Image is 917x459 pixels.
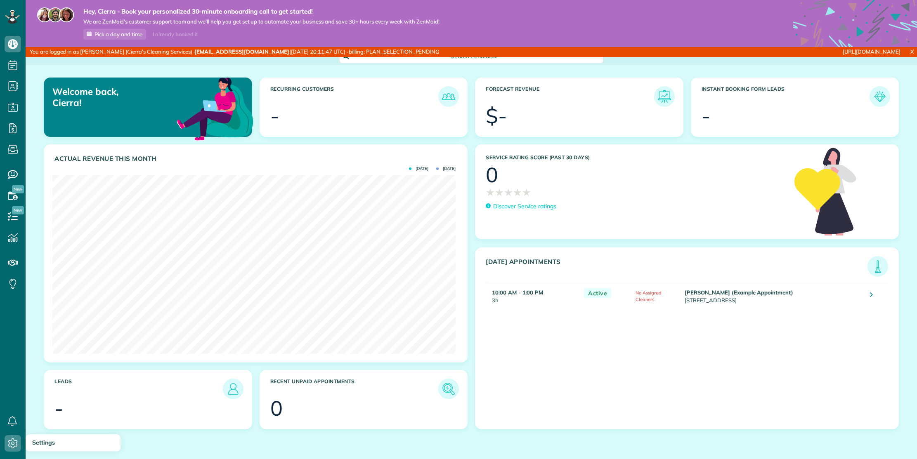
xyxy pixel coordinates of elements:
div: - [54,398,63,419]
a: [URL][DOMAIN_NAME] [843,48,900,55]
span: New [12,206,24,214]
h3: Recurring Customers [270,86,439,107]
a: Settings [26,434,121,452]
span: Settings [32,439,55,446]
td: 3h [486,283,580,308]
h3: [DATE] Appointments [486,258,867,277]
span: ★ [504,185,513,200]
strong: 10:00 AM - 1:00 PM [492,289,543,296]
img: icon_recurring_customers-cf858462ba22bcd05b5a5880d41d6543d210077de5bb9ebc9590e49fd87d84ed.png [440,88,457,105]
img: icon_form_leads-04211a6a04a5b2264e4ee56bc0799ec3eb69b7e499cbb523a139df1d13a81ae0.png [872,88,888,105]
a: X [907,47,917,56]
strong: [PERSON_NAME] (Example Appointment) [685,289,793,296]
img: maria-72a9807cf96188c08ef61303f053569d2e2a8a1cde33d635c8a3ac13582a053d.jpg [37,7,52,22]
img: icon_leads-1bed01f49abd5b7fead27621c3d59655bb73ed531f8eeb49469d10e621d6b896.png [225,381,241,397]
strong: Hey, Cierra - Book your personalized 30-minute onboarding call to get started! [83,7,440,16]
img: icon_unpaid_appointments-47b8ce3997adf2238b356f14209ab4cced10bd1f174958f3ca8f1d0dd7fffeee.png [440,381,457,397]
span: ★ [495,185,504,200]
span: New [12,185,24,193]
div: 0 [270,398,283,419]
span: ★ [513,185,522,200]
a: Pick a day and time [83,29,146,40]
span: Pick a day and time [95,31,142,38]
img: michelle-19f622bdf1676172e81f8f8fba1fb50e276960ebfe0243fe18214015130c80e4.jpg [59,7,74,22]
div: - [270,106,279,126]
div: 0 [486,165,498,185]
h3: Recent unpaid appointments [270,379,439,399]
h3: Instant Booking Form Leads [702,86,870,107]
span: ★ [522,185,531,200]
span: No Assigned Cleaners [636,290,662,302]
h3: Leads [54,379,223,399]
div: $- [486,106,507,126]
img: jorge-587dff0eeaa6aab1f244e6dc62b8924c3b6ad411094392a53c71c6c4a576187d.jpg [48,7,63,22]
div: I already booked it [148,29,203,40]
span: [DATE] [409,167,428,171]
span: We are ZenMaid’s customer support team and we’ll help you get set up to automate your business an... [83,18,440,25]
strong: [EMAIL_ADDRESS][DOMAIN_NAME] [194,48,289,55]
div: - [702,106,710,126]
p: Welcome back, Cierra! [52,86,186,108]
div: You are logged in as [PERSON_NAME] (Cierra’s Cleaning Services) · ([DATE] 20:11:47 UTC) · billing... [26,47,610,57]
h3: Service Rating score (past 30 days) [486,155,786,160]
span: Active [584,288,611,299]
span: ★ [486,185,495,200]
img: icon_todays_appointments-901f7ab196bb0bea1936b74009e4eb5ffbc2d2711fa7634e0d609ed5ef32b18b.png [870,258,886,275]
img: icon_forecast_revenue-8c13a41c7ed35a8dcfafea3cbb826a0462acb37728057bba2d056411b612bbbe.png [656,88,673,105]
td: [STREET_ADDRESS] [683,283,864,308]
p: Discover Service ratings [493,202,556,211]
a: Discover Service ratings [486,202,556,211]
span: [DATE] [436,167,456,171]
h3: Actual Revenue this month [54,155,459,162]
img: dashboard_welcome-42a62b7d889689a78055ac9021e634bf52bae3f8056760290aed330b23ab8690.png [175,68,255,148]
h3: Forecast Revenue [486,86,654,107]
